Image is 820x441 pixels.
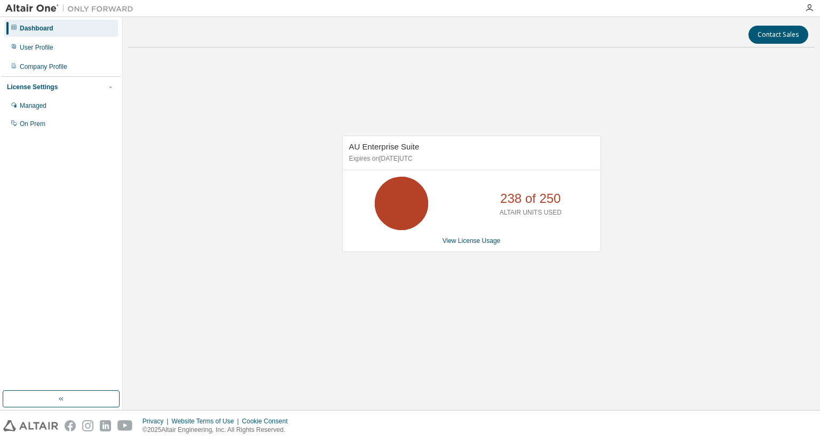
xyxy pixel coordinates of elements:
[20,24,53,33] div: Dashboard
[20,43,53,52] div: User Profile
[117,420,133,431] img: youtube.svg
[500,208,562,217] p: ALTAIR UNITS USED
[500,190,561,208] p: 238 of 250
[65,420,76,431] img: facebook.svg
[20,120,45,128] div: On Prem
[443,237,501,245] a: View License Usage
[349,154,592,163] p: Expires on [DATE] UTC
[171,417,242,426] div: Website Terms of Use
[3,420,58,431] img: altair_logo.svg
[242,417,294,426] div: Cookie Consent
[748,26,808,44] button: Contact Sales
[5,3,139,14] img: Altair One
[143,426,294,435] p: © 2025 Altair Engineering, Inc. All Rights Reserved.
[7,83,58,91] div: License Settings
[20,101,46,110] div: Managed
[20,62,67,71] div: Company Profile
[349,142,420,151] span: AU Enterprise Suite
[82,420,93,431] img: instagram.svg
[143,417,171,426] div: Privacy
[100,420,111,431] img: linkedin.svg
